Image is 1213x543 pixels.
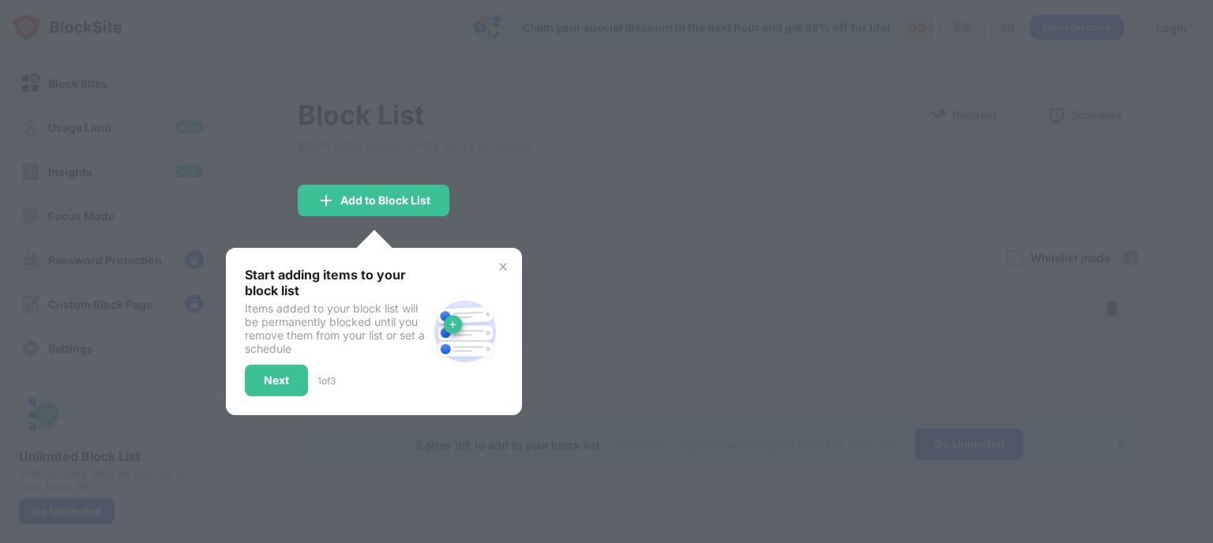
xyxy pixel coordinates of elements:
div: Start adding items to your block list [245,267,427,298]
div: Add to Block List [340,194,430,207]
div: 1 of 3 [317,375,336,387]
div: Next [264,374,289,387]
img: x-button.svg [497,260,509,273]
div: Items added to your block list will be permanently blocked until you remove them from your list o... [245,301,427,355]
img: block-site.svg [427,294,503,369]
